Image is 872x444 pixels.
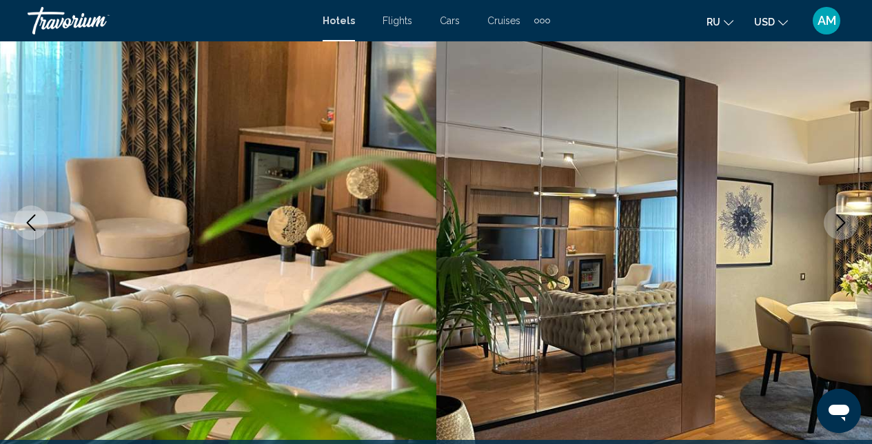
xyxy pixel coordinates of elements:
[534,10,550,32] button: Extra navigation items
[323,15,355,26] a: Hotels
[754,17,775,28] span: USD
[809,6,844,35] button: User Menu
[383,15,412,26] a: Flights
[824,205,858,240] button: Next image
[707,17,720,28] span: ru
[754,12,788,32] button: Change currency
[440,15,460,26] a: Cars
[818,14,836,28] span: AM
[817,389,861,433] iframe: Кнопка запуска окна обмена сообщениями
[14,205,48,240] button: Previous image
[28,7,309,34] a: Travorium
[487,15,520,26] a: Cruises
[707,12,733,32] button: Change language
